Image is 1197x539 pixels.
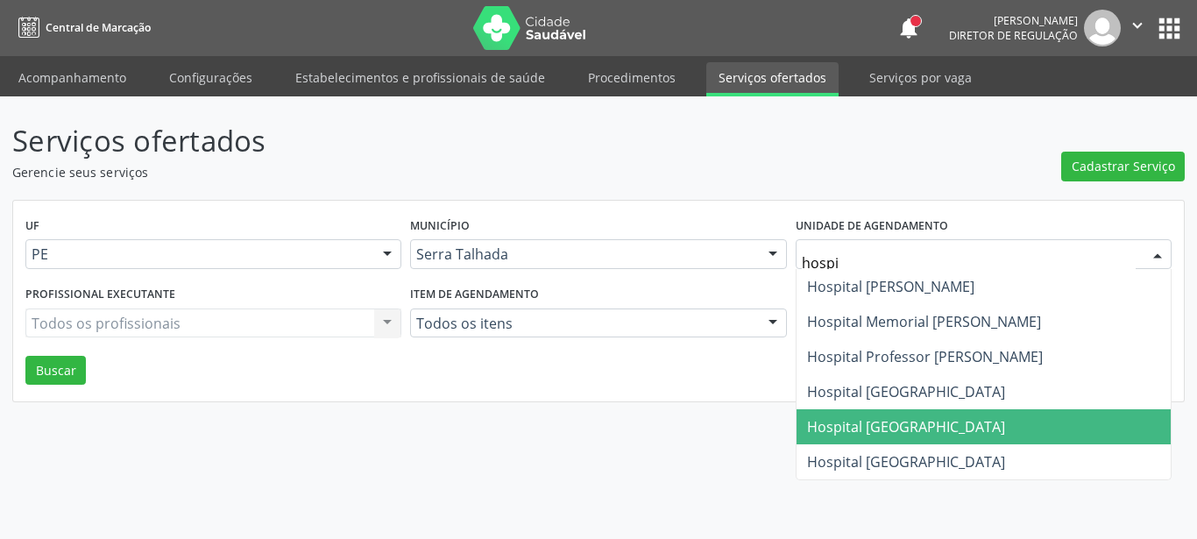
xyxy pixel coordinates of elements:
a: Procedimentos [576,62,688,93]
span: Cadastrar Serviço [1072,157,1175,175]
label: Unidade de agendamento [796,213,948,240]
span: Hospital [GEOGRAPHIC_DATA] [807,382,1005,401]
div: [PERSON_NAME] [949,13,1078,28]
button: notifications [896,16,921,40]
a: Configurações [157,62,265,93]
a: Serviços ofertados [706,62,839,96]
a: Central de Marcação [12,13,151,42]
span: PE [32,245,365,263]
input: Selecione um estabelecimento [802,245,1136,280]
span: Hospital Memorial [PERSON_NAME] [807,312,1041,331]
p: Serviços ofertados [12,119,833,163]
a: Serviços por vaga [857,62,984,93]
i:  [1128,16,1147,35]
span: Central de Marcação [46,20,151,35]
button: Cadastrar Serviço [1061,152,1185,181]
span: Hospital [GEOGRAPHIC_DATA] [807,417,1005,436]
label: Item de agendamento [410,281,539,309]
button: Buscar [25,356,86,386]
a: Estabelecimentos e profissionais de saúde [283,62,557,93]
button:  [1121,10,1154,46]
span: Serra Talhada [416,245,750,263]
span: Hospital [GEOGRAPHIC_DATA] [807,452,1005,472]
a: Acompanhamento [6,62,138,93]
span: Diretor de regulação [949,28,1078,43]
label: Profissional executante [25,281,175,309]
img: img [1084,10,1121,46]
p: Gerencie seus serviços [12,163,833,181]
label: UF [25,213,39,240]
button: apps [1154,13,1185,44]
span: Todos os itens [416,315,750,332]
label: Município [410,213,470,240]
span: Hospital Professor [PERSON_NAME] [807,347,1043,366]
span: Hospital [PERSON_NAME] [807,277,974,296]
